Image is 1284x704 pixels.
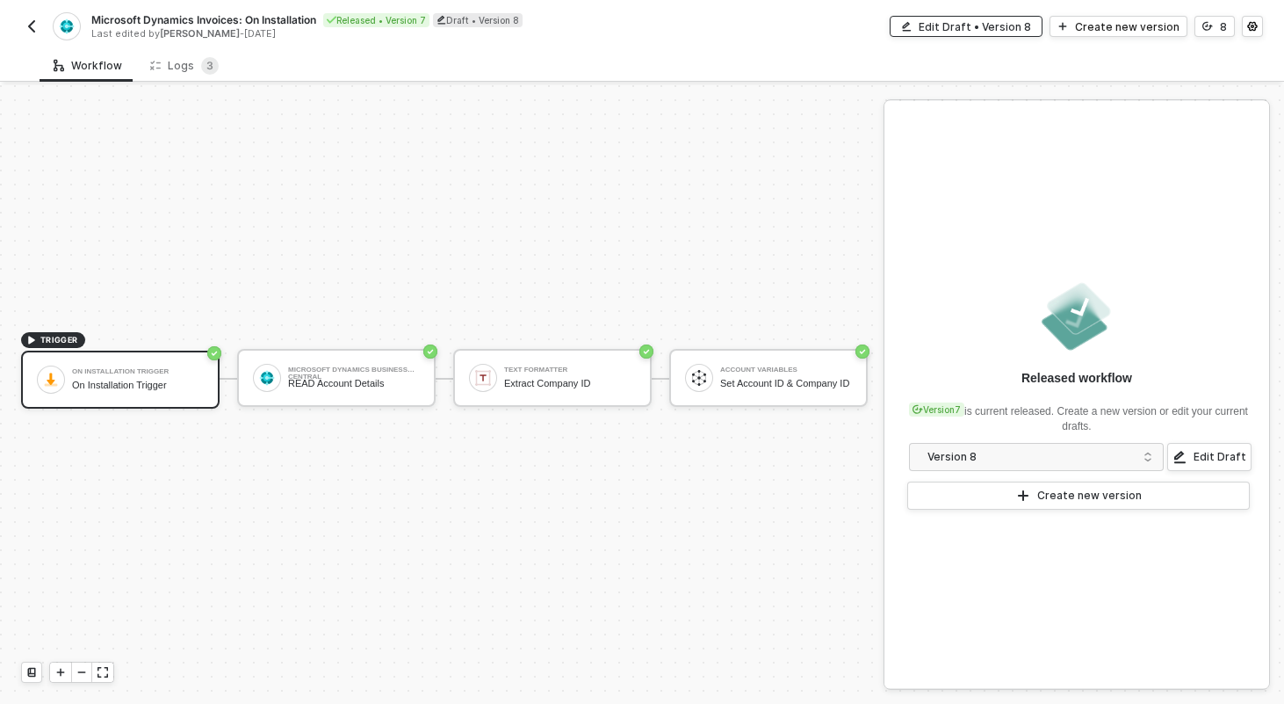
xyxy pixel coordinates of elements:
div: Logs [150,57,219,75]
div: On Installation Trigger [72,380,204,391]
sup: 3 [201,57,219,75]
span: icon-minus [76,667,87,678]
span: 3 [206,59,213,72]
button: back [21,16,42,37]
span: icon-edit [901,21,912,32]
div: Extract Company ID [504,378,636,389]
div: Last edited by - [DATE] [91,27,640,40]
button: Create new version [1050,16,1187,37]
img: icon [259,370,275,386]
div: is current released. Create a new version or edit your current drafts. [905,394,1248,434]
div: Microsoft Dynamics Business Central [288,367,420,374]
button: 8 [1194,16,1235,37]
span: icon-edit [436,15,446,25]
div: Released • Version 7 [323,13,429,27]
div: Version 8 [927,447,1134,467]
div: Workflow [54,59,122,73]
span: icon-play [55,667,66,678]
img: icon [43,372,59,388]
img: released.png [1038,278,1115,355]
div: Create new version [1075,19,1179,34]
div: 8 [1220,19,1227,34]
div: READ Account Details [288,378,420,389]
button: Edit Draft [1167,443,1252,471]
span: icon-expand [97,667,108,678]
div: Released workflow [1021,369,1132,387]
div: Account Variables [720,367,852,374]
span: icon-versioning [913,404,923,415]
span: icon-settings [1247,21,1258,32]
span: icon-play [1057,21,1068,32]
div: On Installation Trigger [72,368,204,375]
span: icon-play [1016,489,1030,503]
span: icon-success-page [855,345,869,359]
div: Set Account ID & Company ID [720,378,852,389]
div: Version 7 [909,403,964,417]
button: Edit Draft • Version 8 [890,16,1042,37]
span: icon-play [26,335,37,345]
img: icon [691,370,707,386]
img: integration-icon [59,18,74,34]
span: icon-versioning [1202,21,1213,32]
span: [PERSON_NAME] [160,27,240,40]
img: icon [475,370,491,386]
span: Microsoft Dynamics Invoices: On Installation [91,12,316,27]
div: Edit Draft [1194,450,1246,464]
span: TRIGGER [40,333,78,347]
div: Edit Draft • Version 8 [919,19,1031,34]
span: icon-success-page [207,346,221,360]
div: Text Formatter [504,367,636,374]
img: back [25,19,39,33]
div: Draft • Version 8 [433,13,523,27]
span: icon-success-page [639,345,653,359]
span: icon-success-page [423,345,437,359]
span: icon-edit [1172,450,1187,464]
button: Create new version [907,482,1250,510]
div: Create new version [1037,489,1142,503]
